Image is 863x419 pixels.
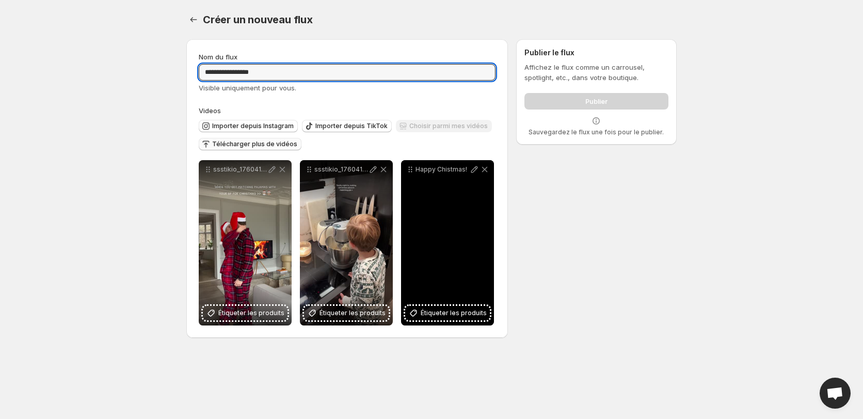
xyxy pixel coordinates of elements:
[401,160,494,325] div: Happy Chistmas!Étiqueter les produits
[203,13,313,26] span: Créer un nouveau flux
[199,106,221,115] span: Videos
[203,306,287,320] button: Étiqueter les produits
[302,120,392,132] button: Importer depuis TikTok
[218,308,284,318] span: Étiqueter les produits
[186,12,201,27] button: Paramètres
[300,160,393,325] div: ssstikio_1760410467630Étiqueter les produits
[405,306,490,320] button: Étiqueter les produits
[421,308,487,318] span: Étiqueter les produits
[820,378,851,409] div: Open chat
[199,120,298,132] button: Importer depuis Instagram
[524,48,668,58] h2: Publier le flux
[213,165,267,174] p: ssstikio_1760410706355
[212,122,294,130] span: Importer depuis Instagram
[199,84,296,92] span: Visible uniquement pour vous.
[199,138,301,150] button: Télécharger plus de vidéos
[315,122,388,130] span: Importer depuis TikTok
[529,128,664,136] p: Sauvegardez le flux une fois pour le publier.
[314,165,368,174] p: ssstikio_1760410467630
[212,140,297,148] span: Télécharger plus de vidéos
[415,165,469,174] p: Happy Chistmas!
[199,53,237,61] span: Nom du flux
[524,62,668,83] p: Affichez le flux comme un carrousel, spotlight, etc., dans votre boutique.
[304,306,389,320] button: Étiqueter les produits
[199,160,292,325] div: ssstikio_1760410706355Étiqueter les produits
[319,308,386,318] span: Étiqueter les produits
